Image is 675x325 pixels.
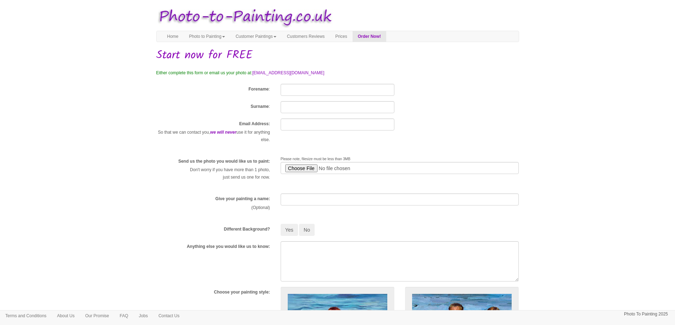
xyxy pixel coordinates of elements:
p: (Optional) [156,204,270,211]
a: Contact Us [153,311,185,321]
a: About Us [52,311,80,321]
a: [EMAIL_ADDRESS][DOMAIN_NAME] [252,70,324,75]
label: Choose your painting style: [214,289,270,295]
a: Jobs [134,311,153,321]
h1: Start now for FREE [156,49,519,62]
p: Photo To Painting 2025 [624,311,668,318]
label: Forename [248,86,269,92]
span: Either complete this form or email us your photo at: [156,70,252,75]
label: Surname [251,104,269,110]
button: Yes [281,224,298,236]
div: : [151,84,275,94]
a: Prices [330,31,352,42]
label: Different Background? [224,226,270,232]
div: : [151,101,275,111]
label: Email Address: [239,121,270,127]
p: So that we can contact you, use it for anything else. [156,129,270,144]
label: Anything else you would like us to know: [187,244,270,250]
button: No [299,224,315,236]
label: Send us the photo you would like us to paint: [178,158,270,164]
a: Our Promise [80,311,114,321]
a: Photo to Painting [184,31,230,42]
p: Don't worry if you have more than 1 photo, just send us one for now. [156,166,270,181]
span: Please note, filesize must be less than 3MB [281,157,350,161]
a: Customer Paintings [230,31,282,42]
a: Order Now! [353,31,386,42]
label: Give your painting a name: [215,196,270,202]
a: FAQ [114,311,134,321]
a: Home [162,31,184,42]
a: Customers Reviews [282,31,330,42]
em: we will never [210,130,236,135]
img: Photo to Painting [153,4,334,31]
